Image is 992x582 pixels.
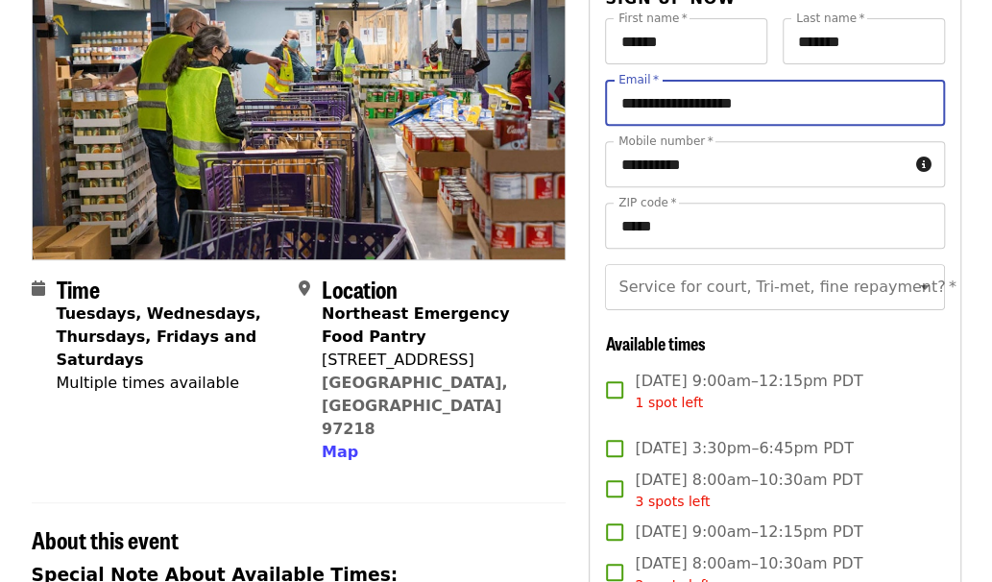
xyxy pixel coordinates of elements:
[322,304,510,346] strong: Northeast Emergency Food Pantry
[635,469,862,512] span: [DATE] 8:00am–10:30am PDT
[635,521,862,544] span: [DATE] 9:00am–12:15pm PDT
[32,522,179,556] span: About this event
[322,374,508,438] a: [GEOGRAPHIC_DATA], [GEOGRAPHIC_DATA] 97218
[618,74,659,85] label: Email
[911,274,938,301] button: Open
[322,349,550,372] div: [STREET_ADDRESS]
[605,18,767,64] input: First name
[796,12,864,24] label: Last name
[618,197,676,208] label: ZIP code
[605,330,705,355] span: Available times
[322,441,358,464] button: Map
[32,279,45,298] i: calendar icon
[322,272,398,305] span: Location
[605,80,944,126] input: Email
[916,156,932,174] i: circle-info icon
[57,304,261,369] strong: Tuesdays, Wednesdays, Thursdays, Fridays and Saturdays
[635,370,862,413] span: [DATE] 9:00am–12:15pm PDT
[635,494,710,509] span: 3 spots left
[635,395,703,410] span: 1 spot left
[322,443,358,461] span: Map
[605,203,944,249] input: ZIP code
[605,141,907,187] input: Mobile number
[57,372,283,395] div: Multiple times available
[57,272,100,305] span: Time
[618,12,688,24] label: First name
[299,279,310,298] i: map-marker-alt icon
[635,437,853,460] span: [DATE] 3:30pm–6:45pm PDT
[783,18,945,64] input: Last name
[618,135,713,147] label: Mobile number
